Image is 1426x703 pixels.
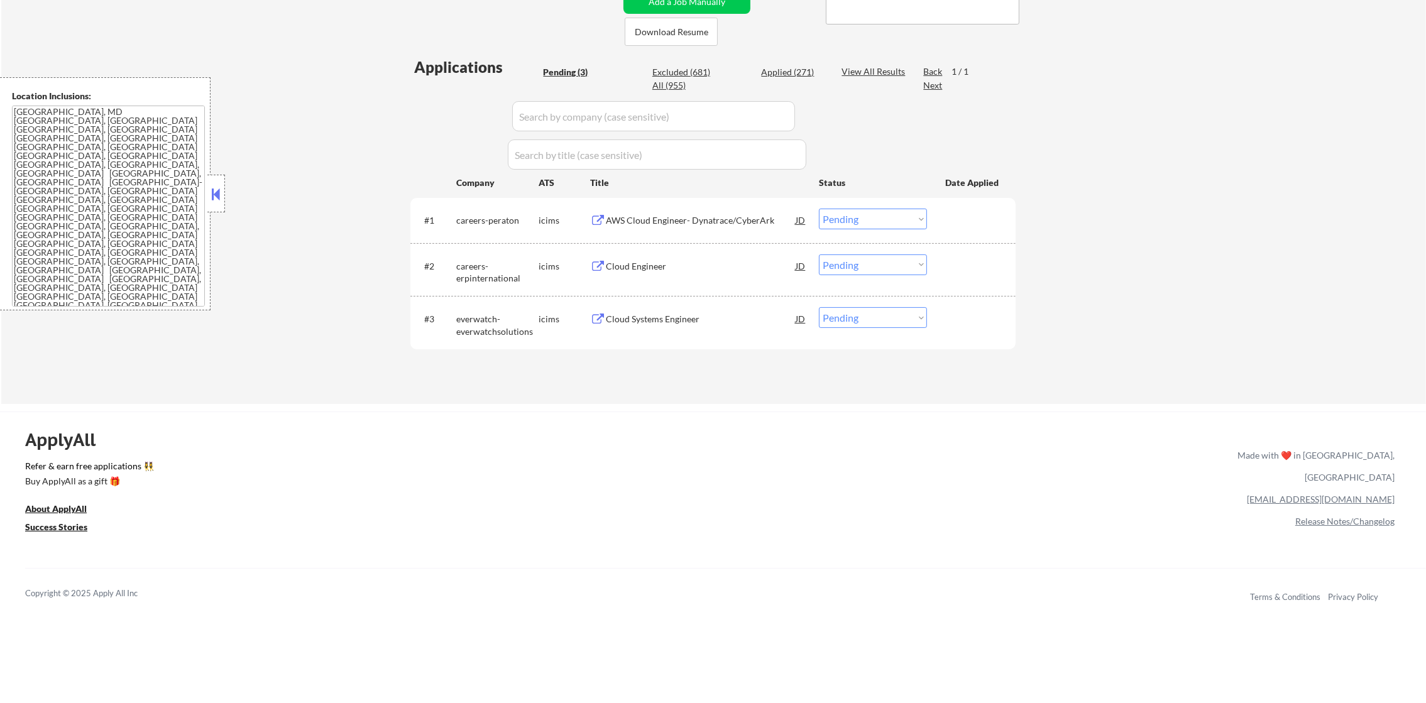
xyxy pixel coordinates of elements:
div: Status [819,171,927,193]
div: Cloud Engineer [606,260,796,273]
div: icims [539,214,590,227]
div: Pending (3) [543,66,606,79]
div: Title [590,177,807,189]
div: careers-erpinternational [456,260,539,285]
div: everwatch-everwatchsolutions [456,313,539,337]
a: Buy ApplyAll as a gift 🎁 [25,475,151,491]
div: JD [794,254,807,277]
div: Buy ApplyAll as a gift 🎁 [25,477,151,486]
div: Cloud Systems Engineer [606,313,796,325]
div: #2 [424,260,446,273]
div: Made with ❤️ in [GEOGRAPHIC_DATA], [GEOGRAPHIC_DATA] [1232,444,1395,488]
div: icims [539,313,590,325]
a: Privacy Policy [1328,592,1378,602]
div: 1 / 1 [952,65,980,78]
button: Download Resume [625,18,718,46]
a: [EMAIL_ADDRESS][DOMAIN_NAME] [1247,494,1395,504]
div: JD [794,307,807,330]
div: Company [456,177,539,189]
input: Search by company (case sensitive) [512,101,795,131]
div: careers-peraton [456,214,539,227]
div: #1 [424,214,446,227]
a: Success Stories [25,521,104,537]
a: Release Notes/Changelog [1295,516,1395,526]
div: Location Inclusions: [12,90,206,102]
div: All (955) [652,79,715,92]
div: Applications [414,60,539,75]
input: Search by title (case sensitive) [508,139,806,170]
a: About ApplyAll [25,503,104,518]
div: AWS Cloud Engineer- Dynatrace/CyberArk [606,214,796,227]
div: Date Applied [945,177,1001,189]
u: Success Stories [25,521,87,532]
div: ApplyAll [25,429,110,450]
div: View All Results [842,65,909,78]
div: Next [923,79,943,92]
div: ATS [539,177,590,189]
div: JD [794,209,807,231]
u: About ApplyAll [25,503,87,514]
a: Terms & Conditions [1250,592,1320,602]
a: Refer & earn free applications 👯‍♀️ [25,462,975,475]
div: Copyright © 2025 Apply All Inc [25,587,170,600]
div: Applied (271) [761,66,824,79]
div: #3 [424,313,446,325]
div: Excluded (681) [652,66,715,79]
div: icims [539,260,590,273]
div: Back [923,65,943,78]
